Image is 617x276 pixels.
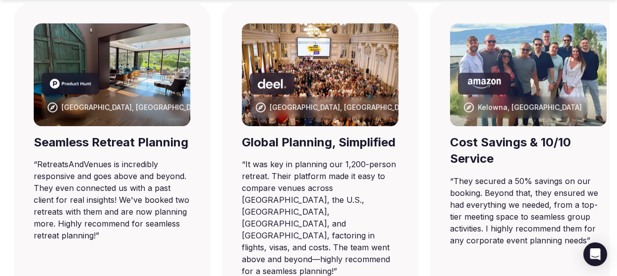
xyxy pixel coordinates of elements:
img: Kelowna, Canada [450,23,607,126]
div: Kelowna, [GEOGRAPHIC_DATA] [478,102,582,112]
img: Punta Umbria, Spain [242,23,398,126]
div: Cost Savings & 10/10 Service [450,134,607,167]
img: Barcelona, Spain [34,23,190,126]
div: Seamless Retreat Planning [34,134,190,151]
div: [GEOGRAPHIC_DATA], [GEOGRAPHIC_DATA] [270,102,414,112]
svg: Deel company logo [258,79,286,89]
div: Global Planning, Simplified [242,134,398,151]
blockquote: “ They secured a 50% savings on our booking. Beyond that, they ensured we had everything we neede... [450,175,607,246]
blockquote: “ RetreatsAndVenues is incredibly responsive and goes above and beyond. They even connected us wi... [34,158,190,241]
div: Open Intercom Messenger [583,242,607,266]
div: [GEOGRAPHIC_DATA], [GEOGRAPHIC_DATA] [61,102,206,112]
